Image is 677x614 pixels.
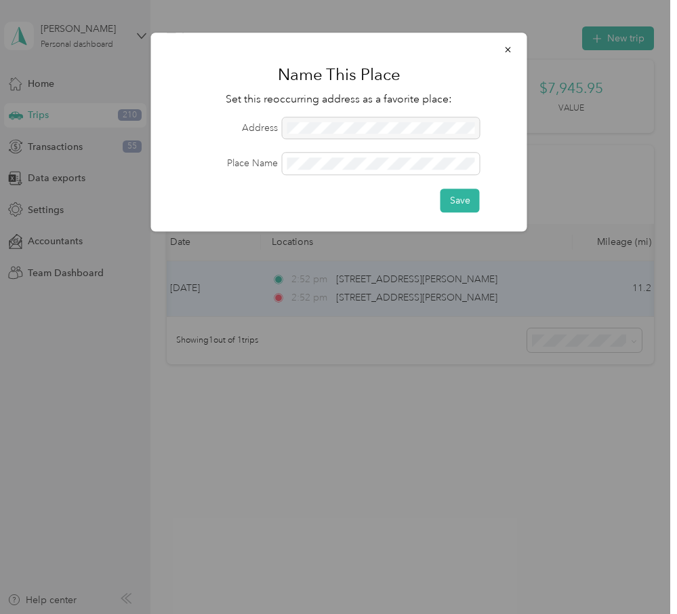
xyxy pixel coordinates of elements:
p: Set this reoccurring address as a favorite place: [169,91,508,108]
label: Address [169,121,277,135]
button: Save [440,189,479,212]
h1: Name This Place [169,58,508,91]
iframe: Everlance-gr Chat Button Frame [601,538,677,614]
label: Place Name [169,157,277,171]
